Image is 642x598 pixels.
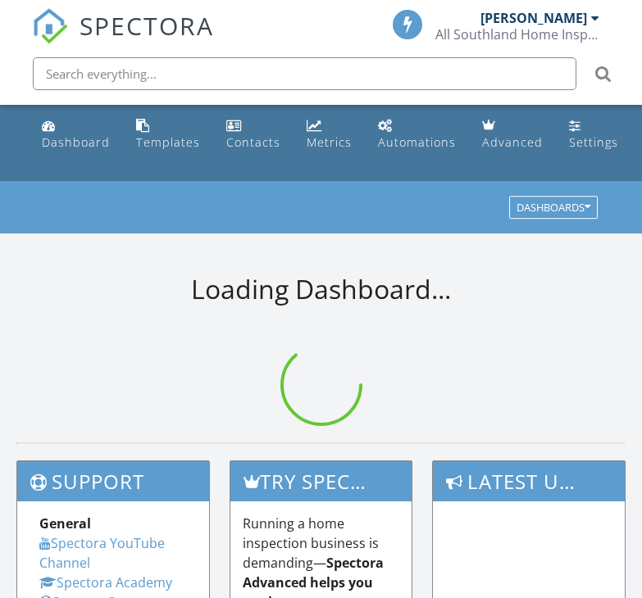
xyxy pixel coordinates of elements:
div: Automations [378,134,456,150]
a: SPECTORA [32,22,214,57]
a: Spectora Academy [39,573,172,591]
div: All Southland Home Inspection [435,26,599,43]
a: Metrics [300,111,358,158]
img: The Best Home Inspection Software - Spectora [32,8,68,44]
div: Dashboard [42,134,110,150]
a: Spectora YouTube Channel [39,534,165,572]
a: Automations (Basic) [371,111,462,158]
button: Dashboards [509,197,598,220]
div: Dashboards [517,202,590,214]
div: Metrics [307,134,352,150]
span: SPECTORA [80,8,214,43]
h3: Try spectora advanced [DATE] [230,461,412,501]
a: Settings [562,111,625,158]
div: Templates [136,134,200,150]
a: Contacts [220,111,287,158]
h3: Support [17,461,209,501]
div: Contacts [226,134,280,150]
input: Search everything... [33,57,576,90]
a: Templates [130,111,207,158]
div: Settings [569,134,618,150]
div: [PERSON_NAME] [480,10,587,26]
a: Advanced [476,111,549,158]
h3: Latest Updates [433,461,625,501]
div: Advanced [482,134,543,150]
a: Dashboard [35,111,116,158]
strong: General [39,514,91,532]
